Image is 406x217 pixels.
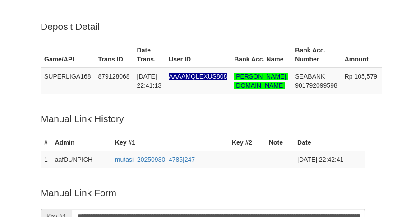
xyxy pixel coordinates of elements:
[294,134,365,151] th: Date
[291,42,341,68] th: Bank Acc. Number
[41,42,95,68] th: Game/API
[345,73,377,80] span: Rp 105,579
[41,68,95,94] td: SUPERLIGA168
[51,134,111,151] th: Admin
[95,68,134,94] td: 879128068
[265,134,294,151] th: Note
[41,151,51,168] td: 1
[165,42,231,68] th: User ID
[295,82,337,89] span: Copy 901792099598 to clipboard
[234,73,288,89] span: Nama rekening >18 huruf, harap diedit
[295,73,325,80] span: SEABANK
[137,73,162,89] span: [DATE] 22:41:13
[341,42,382,68] th: Amount
[169,73,227,80] span: Nama rekening ada tanda titik/strip, harap diedit
[228,134,265,151] th: Key #2
[95,42,134,68] th: Trans ID
[294,151,365,168] td: [DATE] 22:42:41
[111,134,228,151] th: Key #1
[115,156,195,163] a: mutasi_20250930_4785|247
[51,151,111,168] td: aafDUNPICH
[231,42,291,68] th: Bank Acc. Name
[41,112,365,125] p: Manual Link History
[134,42,166,68] th: Date Trans.
[41,186,365,199] p: Manual Link Form
[41,20,365,33] p: Deposit Detail
[41,134,51,151] th: #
